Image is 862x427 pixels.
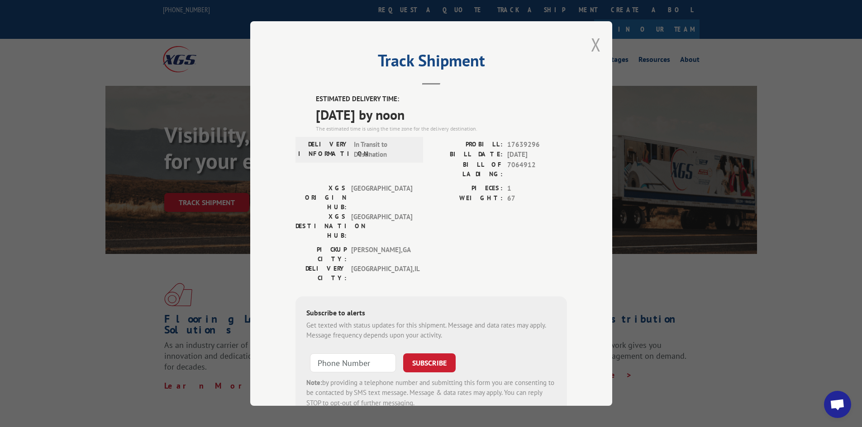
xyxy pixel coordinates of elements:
h2: Track Shipment [295,54,567,71]
span: 17639296 [507,140,567,150]
label: DELIVERY INFORMATION: [298,140,349,160]
label: PIECES: [431,183,503,194]
label: PICKUP CITY: [295,245,347,264]
button: Close modal [591,33,601,56]
span: In Transit to Destination [354,140,415,160]
strong: Note: [306,378,322,387]
span: 67 [507,193,567,204]
label: ESTIMATED DELIVERY TIME: [316,94,567,104]
span: [GEOGRAPHIC_DATA] [351,183,412,212]
label: BILL OF LADING: [431,160,503,179]
span: [DATE] by noon [316,104,567,125]
span: 7064912 [507,160,567,179]
label: PROBILL: [431,140,503,150]
label: BILL DATE: [431,150,503,160]
label: XGS ORIGIN HUB: [295,183,347,212]
input: Phone Number [310,353,396,372]
span: [DATE] [507,150,567,160]
div: Open chat [824,391,851,418]
span: [GEOGRAPHIC_DATA] [351,212,412,240]
div: Subscribe to alerts [306,307,556,320]
label: XGS DESTINATION HUB: [295,212,347,240]
span: 1 [507,183,567,194]
label: DELIVERY CITY: [295,264,347,283]
span: [GEOGRAPHIC_DATA] , IL [351,264,412,283]
span: [PERSON_NAME] , GA [351,245,412,264]
div: The estimated time is using the time zone for the delivery destination. [316,125,567,133]
label: WEIGHT: [431,193,503,204]
div: Get texted with status updates for this shipment. Message and data rates may apply. Message frequ... [306,320,556,341]
button: SUBSCRIBE [403,353,456,372]
div: by providing a telephone number and submitting this form you are consenting to be contacted by SM... [306,378,556,408]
